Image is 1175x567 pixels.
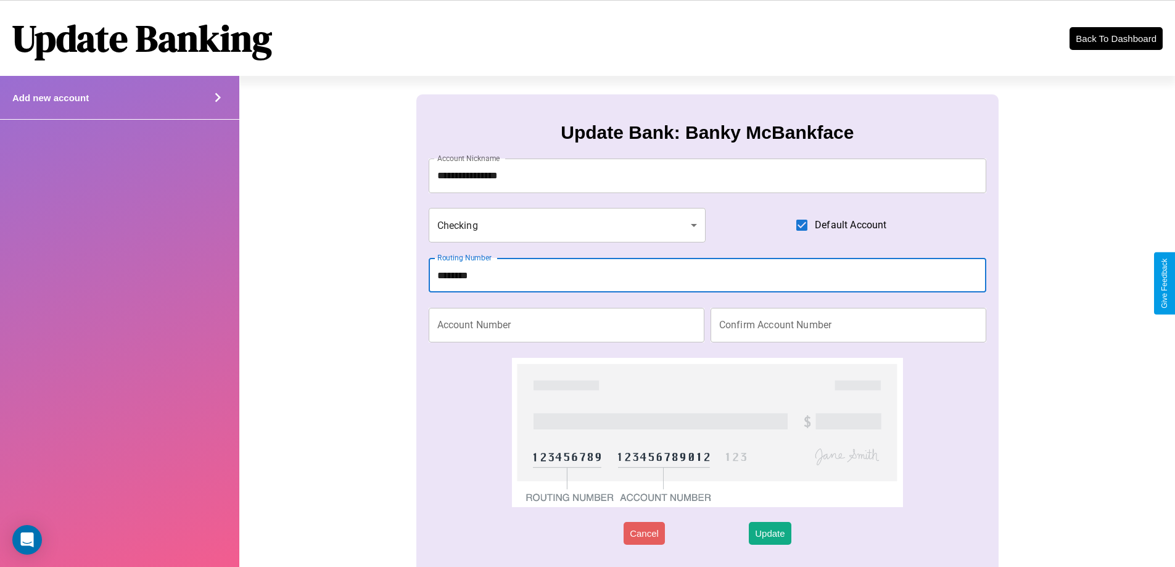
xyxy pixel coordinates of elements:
h4: Add new account [12,93,89,103]
label: Routing Number [437,252,492,263]
label: Account Nickname [437,153,500,163]
h1: Update Banking [12,13,272,64]
div: Open Intercom Messenger [12,525,42,555]
div: Give Feedback [1160,259,1169,308]
button: Cancel [624,522,665,545]
button: Back To Dashboard [1070,27,1163,50]
img: check [512,358,902,507]
button: Update [749,522,791,545]
div: Checking [429,208,706,242]
h3: Update Bank: Banky McBankface [561,122,854,143]
span: Default Account [815,218,886,233]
